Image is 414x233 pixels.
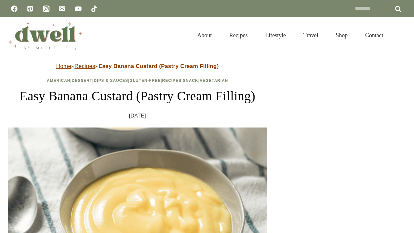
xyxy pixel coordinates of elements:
[189,24,221,47] a: About
[256,24,295,47] a: Lifestyle
[200,78,228,83] a: Vegetarian
[221,24,256,47] a: Recipes
[327,24,356,47] a: Shop
[72,2,85,15] a: YouTube
[56,63,219,69] span: » »
[98,63,219,69] strong: Easy Banana Custard (Pastry Cream Filling)
[130,78,161,83] a: Gluten-Free
[162,78,181,83] a: Recipes
[8,86,267,106] h1: Easy Banana Custard (Pastry Cream Filling)
[356,24,392,47] a: Contact
[47,78,228,83] span: | | | | | |
[47,78,71,83] a: American
[189,24,392,47] nav: Primary Navigation
[94,78,128,83] a: Dips & Sauces
[129,111,146,121] time: [DATE]
[24,2,37,15] a: Pinterest
[72,78,93,83] a: Dessert
[88,2,101,15] a: TikTok
[8,2,21,15] a: Facebook
[8,20,82,50] img: DWELL by michelle
[183,78,198,83] a: Snack
[295,24,327,47] a: Travel
[56,63,71,69] a: Home
[395,30,406,41] button: View Search Form
[40,2,53,15] a: Instagram
[74,63,95,69] a: Recipes
[56,2,69,15] a: Email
